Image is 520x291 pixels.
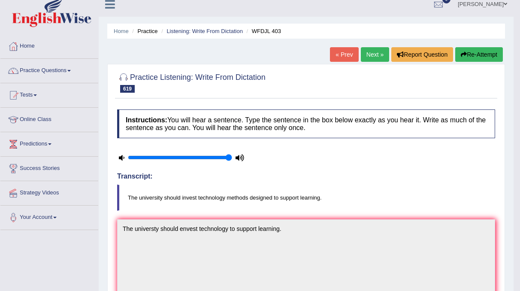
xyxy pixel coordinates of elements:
[117,71,266,93] h2: Practice Listening: Write From Dictation
[330,47,358,62] a: « Prev
[126,116,167,124] b: Instructions:
[114,28,129,34] a: Home
[166,28,243,34] a: Listening: Write From Dictation
[0,34,98,56] a: Home
[0,59,98,80] a: Practice Questions
[391,47,453,62] button: Report Question
[0,206,98,227] a: Your Account
[130,27,157,35] li: Practice
[117,173,495,180] h4: Transcript:
[0,181,98,203] a: Strategy Videos
[117,109,495,138] h4: You will hear a sentence. Type the sentence in the box below exactly as you hear it. Write as muc...
[245,27,281,35] li: WFDJL 403
[120,85,135,93] span: 619
[117,185,495,211] blockquote: The university should invest technology methods designed to support learning.
[455,47,503,62] button: Re-Attempt
[0,157,98,178] a: Success Stories
[0,132,98,154] a: Predictions
[361,47,389,62] a: Next »
[0,108,98,129] a: Online Class
[0,83,98,105] a: Tests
